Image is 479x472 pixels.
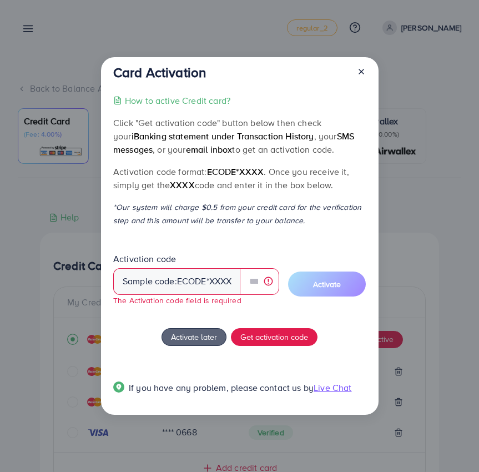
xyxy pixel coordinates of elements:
span: email inbox [186,143,233,155]
p: Activation code format: . Once you receive it, simply get the code and enter it in the box below. [113,165,366,192]
iframe: Chat [432,422,471,464]
span: If you have any problem, please contact us by [129,381,314,394]
span: Get activation code [240,331,308,343]
label: Activation code [113,253,176,265]
p: How to active Credit card? [125,94,230,107]
button: Activate [288,272,366,297]
span: Activate later [171,331,217,343]
img: Popup guide [113,381,124,393]
span: Live Chat [314,381,351,394]
span: ecode [177,275,206,288]
button: Get activation code [231,328,317,346]
p: *Our system will charge $0.5 from your credit card for the verification step and this amount will... [113,200,366,227]
p: Click "Get activation code" button below then check your , your , or your to get an activation code. [113,116,366,156]
span: ecode*XXXX [207,165,264,178]
h3: Card Activation [113,64,206,81]
span: XXXX [170,179,195,191]
span: Activate [313,279,341,290]
div: Sample code: *XXXX [113,268,241,295]
span: iBanking statement under Transaction History [132,130,314,142]
span: SMS messages [113,130,354,155]
button: Activate later [162,328,226,346]
small: The Activation code field is required [113,295,241,305]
